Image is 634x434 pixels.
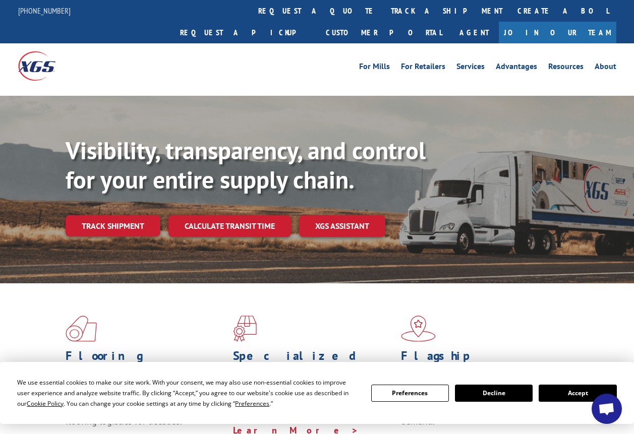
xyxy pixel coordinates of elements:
div: We use essential cookies to make our site work. With your consent, we may also use non-essential ... [17,377,359,409]
button: Decline [455,385,533,402]
span: Cookie Policy [27,399,64,408]
button: Accept [539,385,616,402]
a: About [595,63,616,74]
h1: Specialized Freight Experts [233,350,393,379]
a: Advantages [496,63,537,74]
a: Request a pickup [172,22,318,43]
img: xgs-icon-flagship-distribution-model-red [401,316,436,342]
a: Track shipment [66,215,160,236]
a: Services [456,63,485,74]
h1: Flooring Logistics Solutions [66,350,225,391]
span: As an industry carrier of choice, XGS has brought innovation and dedication to flooring logistics... [66,391,222,427]
a: Agent [449,22,499,43]
span: Our agile distribution network gives you nationwide inventory management on demand. [401,391,559,427]
span: Preferences [235,399,269,408]
a: Join Our Team [499,22,616,43]
img: xgs-icon-focused-on-flooring-red [233,316,257,342]
button: Preferences [371,385,449,402]
a: Customer Portal [318,22,449,43]
a: [PHONE_NUMBER] [18,6,71,16]
a: For Mills [359,63,390,74]
h1: Flagship Distribution Model [401,350,561,391]
a: Calculate transit time [168,215,291,237]
img: xgs-icon-total-supply-chain-intelligence-red [66,316,97,342]
a: Resources [548,63,584,74]
a: For Retailers [401,63,445,74]
b: Visibility, transparency, and control for your entire supply chain. [66,135,426,195]
a: XGS ASSISTANT [299,215,385,237]
div: Open chat [592,394,622,424]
